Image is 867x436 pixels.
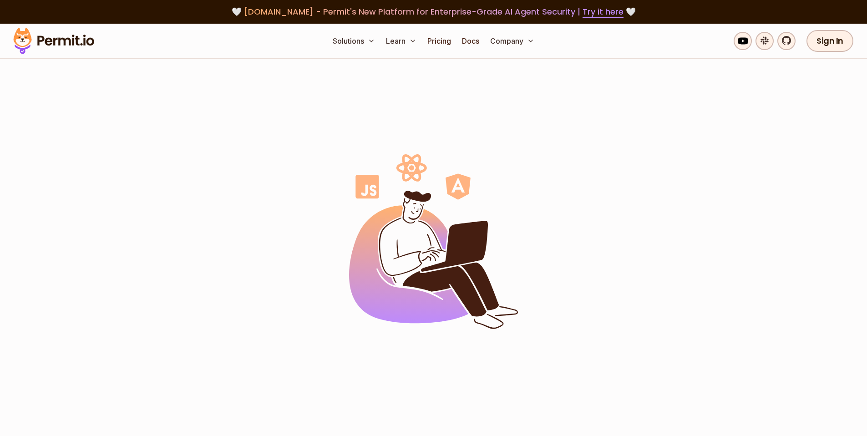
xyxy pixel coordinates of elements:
a: Try it here [583,6,624,18]
button: Company [487,32,538,50]
button: Solutions [329,32,379,50]
div: 🤍 🤍 [22,5,845,18]
img: Permit logo [349,154,518,329]
button: Learn [382,32,420,50]
a: Sign In [806,30,853,52]
span: [DOMAIN_NAME] - Permit's New Platform for Enterprise-Grade AI Agent Security | [244,6,624,17]
a: Docs [458,32,483,50]
img: Permit logo [9,25,98,56]
a: Pricing [424,32,455,50]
